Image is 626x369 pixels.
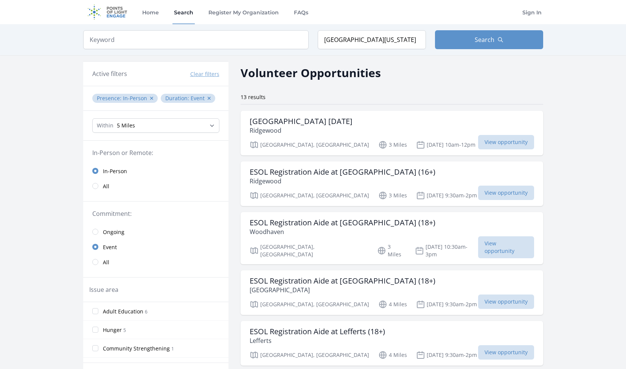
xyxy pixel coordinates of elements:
[92,327,98,333] input: Hunger 5
[103,326,122,334] span: Hunger
[378,191,407,200] p: 3 Miles
[123,327,126,333] span: 5
[83,163,228,178] a: In-Person
[103,345,170,352] span: Community Strengthening
[250,243,368,258] p: [GEOGRAPHIC_DATA], [GEOGRAPHIC_DATA]
[416,140,475,149] p: [DATE] 10am-12pm
[415,243,478,258] p: [DATE] 10:30am-3pm
[250,285,435,295] p: [GEOGRAPHIC_DATA]
[103,243,117,251] span: Event
[475,35,494,44] span: Search
[92,118,219,133] select: Search Radius
[165,95,191,102] span: Duration :
[103,308,143,315] span: Adult Education
[103,183,109,190] span: All
[250,117,353,126] h3: [GEOGRAPHIC_DATA] [DATE]
[478,295,534,309] span: View opportunity
[241,212,543,264] a: ESOL Registration Aide at [GEOGRAPHIC_DATA] (18+) Woodhaven [GEOGRAPHIC_DATA], [GEOGRAPHIC_DATA] ...
[250,191,369,200] p: [GEOGRAPHIC_DATA], [GEOGRAPHIC_DATA]
[250,227,435,236] p: Woodhaven
[250,300,369,309] p: [GEOGRAPHIC_DATA], [GEOGRAPHIC_DATA]
[241,93,266,101] span: 13 results
[250,350,369,360] p: [GEOGRAPHIC_DATA], [GEOGRAPHIC_DATA]
[416,300,477,309] p: [DATE] 9:30am-2pm
[103,259,109,266] span: All
[250,167,435,177] h3: ESOL Registration Aide at [GEOGRAPHIC_DATA] (16+)
[89,285,118,294] legend: Issue area
[478,236,534,258] span: View opportunity
[416,191,477,200] p: [DATE] 9:30am-2pm
[171,346,174,352] span: 1
[478,345,534,360] span: View opportunity
[191,95,205,102] span: Event
[83,30,309,49] input: Keyword
[83,254,228,270] a: All
[241,321,543,366] a: ESOL Registration Aide at Lefferts (18+) Lefferts [GEOGRAPHIC_DATA], [GEOGRAPHIC_DATA] 4 Miles [D...
[250,177,435,186] p: Ridgewood
[83,178,228,194] a: All
[92,69,127,78] h3: Active filters
[92,209,219,218] legend: Commitment:
[241,270,543,315] a: ESOL Registration Aide at [GEOGRAPHIC_DATA] (18+) [GEOGRAPHIC_DATA] [GEOGRAPHIC_DATA], [GEOGRAPHI...
[435,30,543,49] button: Search
[250,126,353,135] p: Ridgewood
[318,30,426,49] input: Location
[250,140,369,149] p: [GEOGRAPHIC_DATA], [GEOGRAPHIC_DATA]
[250,276,435,285] h3: ESOL Registration Aide at [GEOGRAPHIC_DATA] (18+)
[478,135,534,149] span: View opportunity
[92,308,98,314] input: Adult Education 6
[377,243,405,258] p: 3 Miles
[250,327,385,336] h3: ESOL Registration Aide at Lefferts (18+)
[103,167,127,175] span: In-Person
[92,345,98,351] input: Community Strengthening 1
[103,228,124,236] span: Ongoing
[250,336,385,345] p: Lefferts
[92,148,219,157] legend: In-Person or Remote:
[241,64,381,81] h2: Volunteer Opportunities
[83,239,228,254] a: Event
[241,161,543,206] a: ESOL Registration Aide at [GEOGRAPHIC_DATA] (16+) Ridgewood [GEOGRAPHIC_DATA], [GEOGRAPHIC_DATA] ...
[123,95,147,102] span: In-Person
[97,95,123,102] span: Presence :
[241,111,543,155] a: [GEOGRAPHIC_DATA] [DATE] Ridgewood [GEOGRAPHIC_DATA], [GEOGRAPHIC_DATA] 3 Miles [DATE] 10am-12pm ...
[378,300,407,309] p: 4 Miles
[416,350,477,360] p: [DATE] 9:30am-2pm
[250,218,435,227] h3: ESOL Registration Aide at [GEOGRAPHIC_DATA] (18+)
[83,224,228,239] a: Ongoing
[378,140,407,149] p: 3 Miles
[478,186,534,200] span: View opportunity
[190,70,219,78] button: Clear filters
[145,309,148,315] span: 6
[149,95,154,102] button: ✕
[207,95,211,102] button: ✕
[378,350,407,360] p: 4 Miles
